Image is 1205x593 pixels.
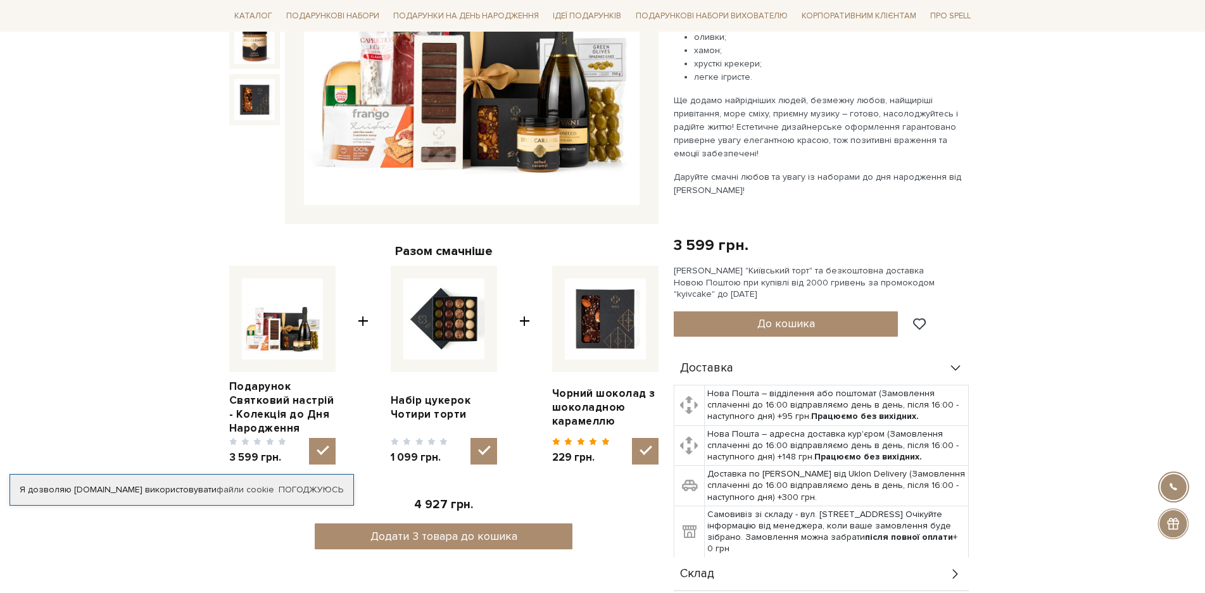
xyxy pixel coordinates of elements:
img: Подарунок Святковий настрій - Колекція до Дня Народження [242,278,323,359]
div: [PERSON_NAME] "Київський торт" та безкоштовна доставка Новою Поштою при купівлі від 2000 гривень ... [674,265,976,300]
img: Подарунок Святковий настрій (Колекція до Дня Народження) [234,79,275,120]
span: До кошика [757,316,815,330]
button: Додати 3 товара до кошика [315,523,572,549]
span: 3 599 грн. [229,451,287,465]
span: Склад [680,568,714,580]
td: Нова Пошта – відділення або поштомат (Замовлення сплаченні до 16:00 відправляємо день в день, піс... [705,385,969,426]
a: файли cookie [217,484,274,495]
a: Подарункові набори [281,6,384,26]
div: Разом смачніше [229,243,659,259]
td: Доставка по [PERSON_NAME] від Uklon Delivery (Замовлення сплаченні до 16:00 відправляємо день в д... [705,466,969,506]
a: Подарунок Святковий настрій - Колекція до Дня Народження [229,380,336,435]
span: Доставка [680,363,733,374]
b: після повної оплати [865,532,953,542]
a: Погоджуюсь [279,484,343,496]
a: Набір цукерок Чотири торти [391,394,497,421]
span: + [358,266,369,465]
span: 4 927 грн. [414,497,473,512]
a: Каталог [229,6,277,26]
li: оливки; [694,30,971,44]
li: хамон; [694,44,971,57]
a: Чорний шоколад з шоколадною карамеллю [552,387,659,428]
a: Корпоративним клієнтам [797,5,921,27]
b: Працюємо без вихідних. [811,411,919,421]
span: + [519,266,530,465]
span: 1 099 грн. [391,451,448,465]
p: Ще додамо найрідніших людей, безмежну любов, найщиріші привітання, море сміху, приємну музику – г... [674,94,971,160]
a: Подарунки на День народження [388,6,544,26]
div: 3 599 грн. [674,235,748,255]
td: Самовивіз зі складу - вул. [STREET_ADDRESS] Очікуйте інформацію від менеджера, коли ваше замовлен... [705,506,969,558]
a: Подарункові набори вихователю [631,5,793,27]
img: Набір цукерок Чотири торти [403,278,484,359]
button: До кошика [674,311,899,337]
li: легке ігристе. [694,70,971,84]
a: Про Spell [925,6,976,26]
a: Ідеї подарунків [548,6,626,26]
b: Працюємо без вихідних. [814,451,922,462]
p: Даруйте смачні любов та увагу із наборами до дня народження від [PERSON_NAME]! [674,170,971,197]
li: хрусткі крекери; [694,57,971,70]
div: Я дозволяю [DOMAIN_NAME] використовувати [10,484,353,496]
td: Нова Пошта – адресна доставка кур'єром (Замовлення сплаченні до 16:00 відправляємо день в день, п... [705,425,969,466]
img: Чорний шоколад з шоколадною карамеллю [565,278,646,359]
img: Подарунок Святковий настрій (Колекція до Дня Народження) [234,23,275,64]
span: 229 грн. [552,451,610,465]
